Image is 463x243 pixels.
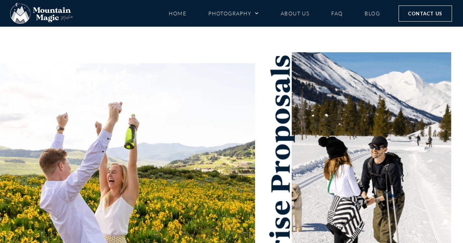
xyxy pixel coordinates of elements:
[208,7,259,20] a: Photography
[169,7,380,20] nav: Menu
[399,5,452,22] a: Contact Us
[10,3,73,24] img: Mountain Magic Media photography logo Crested Butte Photographer
[281,7,309,20] a: About Us
[365,7,380,20] a: Blog
[408,10,443,18] span: Contact Us
[169,7,187,20] a: Home
[331,7,343,20] a: FAQ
